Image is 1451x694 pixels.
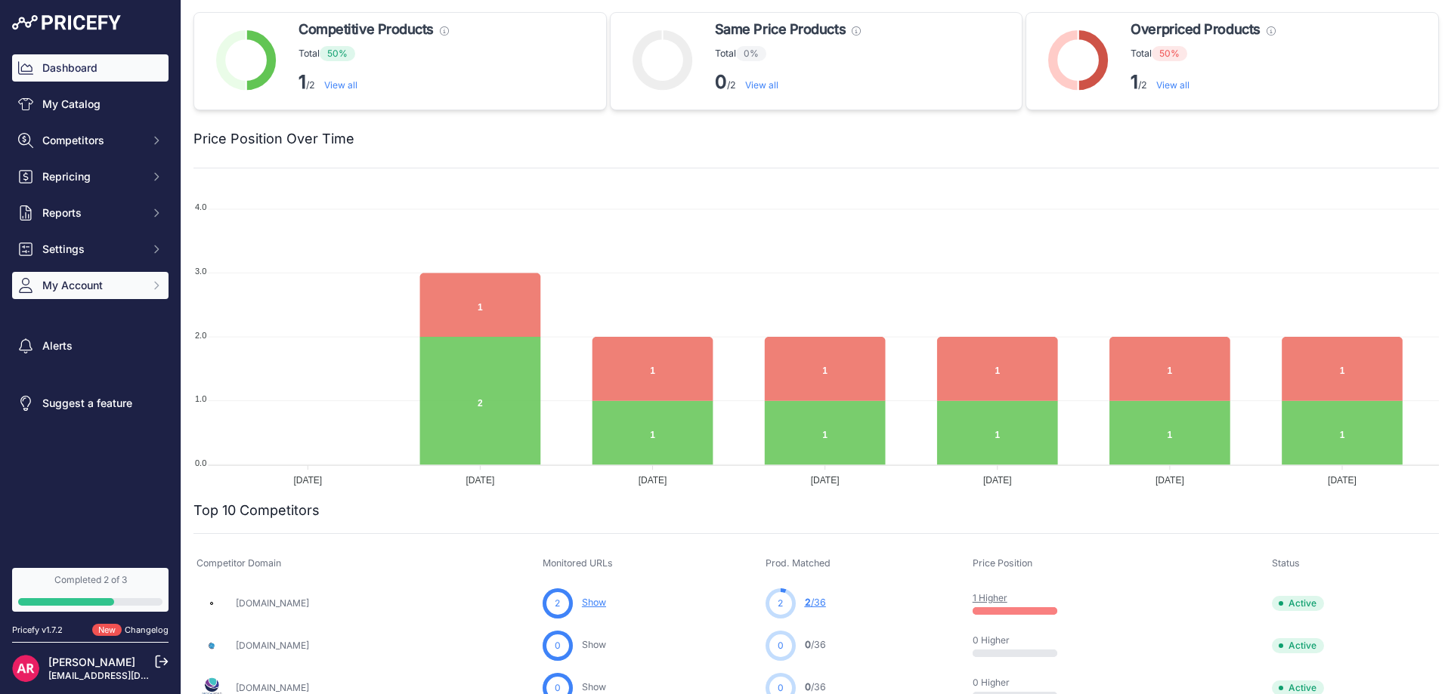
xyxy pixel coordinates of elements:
[1272,638,1324,653] span: Active
[555,639,561,652] span: 0
[1131,19,1260,40] span: Overpriced Products
[805,597,811,608] span: 2
[195,202,206,211] tspan: 4.0
[736,46,766,61] span: 0%
[715,46,861,61] p: Total
[42,205,141,221] span: Reports
[12,236,169,263] button: Settings
[236,682,309,693] a: [DOMAIN_NAME]
[1156,79,1190,91] a: View all
[745,79,778,91] a: View all
[805,597,826,608] a: 2/36
[12,390,169,417] a: Suggest a feature
[1131,71,1138,93] strong: 1
[42,133,141,148] span: Competitors
[299,71,306,93] strong: 1
[48,655,135,668] a: [PERSON_NAME]
[12,199,169,227] button: Reports
[299,19,434,40] span: Competitive Products
[236,640,309,651] a: [DOMAIN_NAME]
[973,634,1069,646] p: 0 Higher
[466,475,495,486] tspan: [DATE]
[12,163,169,190] button: Repricing
[1272,557,1300,569] span: Status
[12,54,169,82] a: Dashboard
[193,500,320,521] h2: Top 10 Competitors
[766,557,831,569] span: Prod. Matched
[293,475,322,486] tspan: [DATE]
[193,128,354,150] h2: Price Position Over Time
[12,91,169,118] a: My Catalog
[582,681,606,692] a: Show
[582,639,606,650] a: Show
[973,557,1032,569] span: Price Position
[805,681,826,692] a: 0/36
[639,475,667,486] tspan: [DATE]
[299,70,449,94] p: /2
[805,639,811,650] span: 0
[12,272,169,299] button: My Account
[195,267,206,276] tspan: 3.0
[778,639,784,652] span: 0
[18,574,162,586] div: Completed 2 of 3
[715,19,846,40] span: Same Price Products
[543,557,613,569] span: Monitored URLs
[811,475,840,486] tspan: [DATE]
[1272,596,1324,611] span: Active
[715,71,727,93] strong: 0
[1131,70,1275,94] p: /2
[1156,475,1184,486] tspan: [DATE]
[805,681,811,692] span: 0
[42,169,141,184] span: Repricing
[48,670,206,681] a: [EMAIL_ADDRESS][DOMAIN_NAME]
[983,475,1012,486] tspan: [DATE]
[195,331,206,340] tspan: 2.0
[92,624,122,637] span: New
[320,46,355,61] span: 50%
[12,332,169,359] a: Alerts
[324,79,357,91] a: View all
[42,242,141,257] span: Settings
[195,458,206,467] tspan: 0.0
[1328,475,1357,486] tspan: [DATE]
[12,54,169,550] nav: Sidebar
[12,15,121,30] img: Pricefy Logo
[195,394,206,403] tspan: 1.0
[236,597,309,609] a: [DOMAIN_NAME]
[12,624,63,637] div: Pricefy v1.7.2
[12,127,169,154] button: Competitors
[196,557,281,569] span: Competitor Domain
[715,70,861,94] p: /2
[1131,46,1275,61] p: Total
[125,625,169,635] a: Changelog
[973,592,1007,603] a: 1 Higher
[12,568,169,612] a: Completed 2 of 3
[299,46,449,61] p: Total
[555,597,560,610] span: 2
[805,639,826,650] a: 0/36
[778,597,783,610] span: 2
[1152,46,1187,61] span: 50%
[973,677,1069,689] p: 0 Higher
[582,597,606,608] a: Show
[42,278,141,293] span: My Account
